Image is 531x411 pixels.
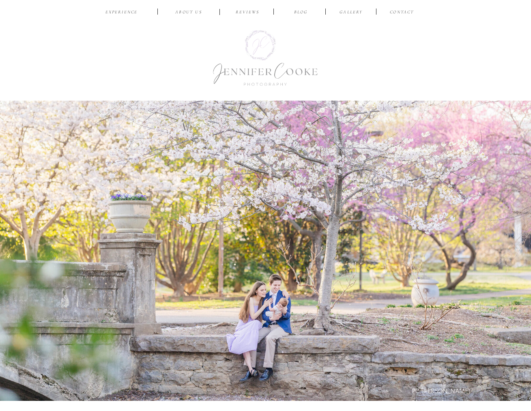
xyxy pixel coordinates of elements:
a: ABOUT US [170,9,208,17]
a: BLOG [288,9,314,17]
a: Gallery [338,9,365,17]
a: EXPERIENCE [103,9,141,17]
p: PC: [PERSON_NAME] Photography [412,385,500,396]
a: reviews [228,9,267,17]
a: CONTACT [389,9,416,17]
